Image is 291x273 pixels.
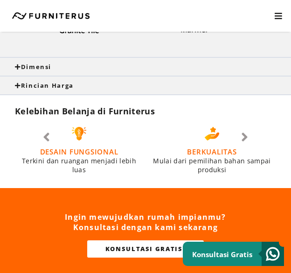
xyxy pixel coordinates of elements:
[72,127,87,140] img: desain-fungsional.png
[183,242,284,266] a: Konsultasi Gratis
[87,240,204,258] a: KONSULTASI GRATIS
[148,156,276,174] p: Mulai dari pemilihan bahan sampai produksi
[205,127,219,140] img: berkualitas.png
[15,212,276,232] h2: Ingin mewujudkan rumah impianmu? Konsultasi dengan kami sekarang
[15,105,276,117] h2: Kelebihan Belanja di Furniterus
[148,147,276,156] h4: BERKUALITAS
[15,156,143,174] p: Terkini dan ruangan menjadi lebih luas
[15,81,276,90] div: Rincian Harga
[15,147,143,156] h4: DESAIN FUNGSIONAL
[192,250,252,259] small: Konsultasi Gratis
[15,63,276,71] div: Dimensi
